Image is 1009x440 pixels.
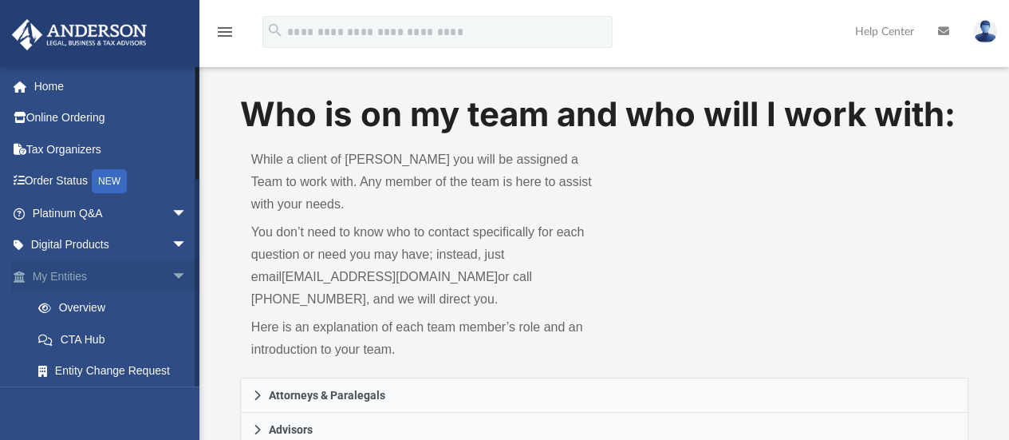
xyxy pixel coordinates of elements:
a: Overview [22,292,211,324]
span: Attorneys & Paralegals [269,390,385,401]
a: Attorneys & Paralegals [240,378,969,413]
p: While a client of [PERSON_NAME] you will be assigned a Team to work with. Any member of the team ... [251,149,593,216]
a: CTA Hub [22,323,211,355]
a: My Entitiesarrow_drop_down [11,260,211,292]
a: Tax Organizers [11,133,211,165]
span: Advisors [269,424,313,435]
a: Online Ordering [11,102,211,134]
p: You don’t need to know who to contact specifically for each question or need you may have; instea... [251,221,593,311]
i: menu [215,22,235,42]
span: arrow_drop_down [171,260,203,293]
a: [EMAIL_ADDRESS][DOMAIN_NAME] [282,270,498,283]
a: Platinum Q&Aarrow_drop_down [11,197,211,229]
i: search [266,22,284,39]
a: Order StatusNEW [11,165,211,198]
a: Home [11,70,211,102]
a: Digital Productsarrow_drop_down [11,229,211,261]
a: menu [215,30,235,42]
img: Anderson Advisors Platinum Portal [7,19,152,50]
a: Entity Change Request [22,355,211,387]
span: arrow_drop_down [171,197,203,230]
p: Here is an explanation of each team member’s role and an introduction to your team. [251,316,593,361]
h1: Who is on my team and who will I work with: [240,91,969,138]
span: arrow_drop_down [171,229,203,262]
img: User Pic [973,20,997,43]
div: NEW [92,169,127,193]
